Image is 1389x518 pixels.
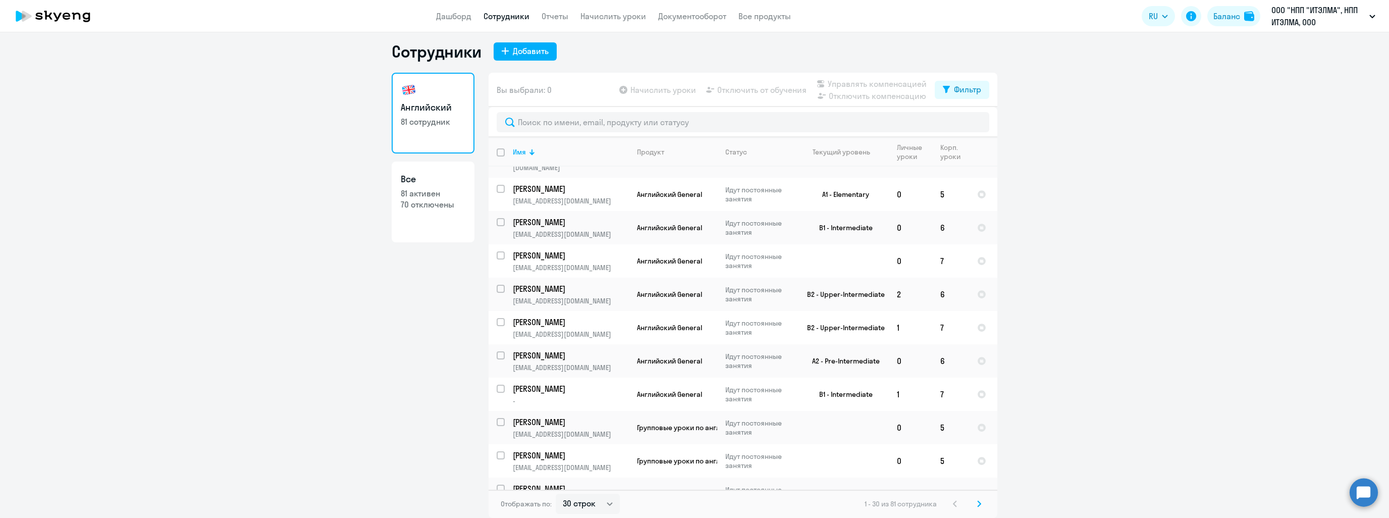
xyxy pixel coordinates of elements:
a: Все продукты [738,11,791,21]
p: Идут постоянные занятия [725,419,794,437]
a: Все81 активен70 отключены [392,162,474,242]
a: [PERSON_NAME] [513,250,628,261]
button: Фильтр [935,81,989,99]
a: Документооборот [658,11,726,21]
div: Продукт [637,147,664,157]
span: Групповые уроки по английскому языку для взрослых [637,456,819,465]
img: english [401,82,417,98]
div: Имя [513,147,628,157]
span: Отображать по: [501,499,552,508]
a: [PERSON_NAME] [513,283,628,294]
h3: Все [401,173,465,186]
div: Баланс [1213,10,1240,22]
td: 0 [889,478,932,511]
td: 6 [932,344,969,378]
h3: Английский [401,101,465,114]
span: Английский General [637,290,702,299]
td: 5 [932,444,969,478]
p: [PERSON_NAME] [513,417,627,428]
a: [PERSON_NAME] [513,483,628,494]
p: - [513,396,628,405]
p: Идут постоянные занятия [725,252,794,270]
td: B1 - Intermediate [795,211,889,244]
td: A1 - Elementary [795,178,889,211]
p: Идут постоянные занятия [725,319,794,337]
div: Продукт [637,147,717,157]
div: Добавить [513,45,549,57]
p: [PERSON_NAME] [513,383,627,394]
button: RU [1142,6,1175,26]
p: [EMAIL_ADDRESS][DOMAIN_NAME] [513,363,628,372]
td: B2 - Upper-Intermediate [795,311,889,344]
a: Английский81 сотрудник [392,73,474,153]
p: [EMAIL_ADDRESS][DOMAIN_NAME] [513,196,628,205]
p: 70 отключены [401,199,465,210]
td: A2 - Pre-Intermediate [795,344,889,378]
p: [PERSON_NAME] [513,350,627,361]
p: [EMAIL_ADDRESS][DOMAIN_NAME] [513,430,628,439]
button: Балансbalance [1207,6,1260,26]
div: Статус [725,147,747,157]
td: 0 [889,211,932,244]
div: Текущий уровень [803,147,888,157]
p: 81 сотрудник [401,116,465,127]
p: Идут постоянные занятия [725,385,794,403]
a: [PERSON_NAME] [513,217,628,228]
td: 7 [932,378,969,411]
p: Идут постоянные занятия [725,219,794,237]
a: [PERSON_NAME] [513,317,628,328]
p: [EMAIL_ADDRESS][DOMAIN_NAME] [513,296,628,305]
span: Английский General [637,323,702,332]
a: Начислить уроки [580,11,646,21]
a: [PERSON_NAME] [513,450,628,461]
td: 5 [932,178,969,211]
td: 1 [889,311,932,344]
a: [PERSON_NAME] [513,417,628,428]
p: 81 активен [401,188,465,199]
td: 0 [889,178,932,211]
span: Групповые уроки по английскому языку для взрослых [637,423,819,432]
input: Поиск по имени, email, продукту или статусу [497,112,989,132]
p: [PERSON_NAME] [513,283,627,294]
span: Английский General [637,390,702,399]
td: 6 [932,278,969,311]
p: Идут постоянные занятия [725,185,794,203]
span: Английский General [637,190,702,199]
p: Идут постоянные занятия [725,452,794,470]
img: balance [1244,11,1254,21]
button: ООО "НПП "ИТЭЛМА", НПП ИТЭЛМА, ООО [1266,4,1380,28]
h1: Сотрудники [392,41,482,62]
td: 2 [889,278,932,311]
p: Идут постоянные занятия [725,285,794,303]
p: [PERSON_NAME] [513,183,627,194]
p: [EMAIL_ADDRESS][DOMAIN_NAME] [513,230,628,239]
p: Идут постоянные занятия [725,485,794,503]
div: Статус [725,147,794,157]
td: 7 [932,478,969,511]
span: Английский General [637,356,702,366]
span: Английский General [637,256,702,266]
div: Корп. уроки [940,143,960,161]
a: Дашборд [436,11,471,21]
td: B2 - Upper-Intermediate [795,478,889,511]
p: [EMAIL_ADDRESS][DOMAIN_NAME] [513,330,628,339]
div: Личные уроки [897,143,923,161]
div: Текущий уровень [813,147,870,157]
a: [PERSON_NAME] [513,350,628,361]
div: Имя [513,147,526,157]
td: B2 - Upper-Intermediate [795,278,889,311]
span: 1 - 30 из 81 сотрудника [865,499,937,508]
p: [EMAIL_ADDRESS][DOMAIN_NAME] [513,263,628,272]
td: 0 [889,411,932,444]
span: RU [1149,10,1158,22]
p: [EMAIL_ADDRESS][DOMAIN_NAME] [513,463,628,472]
p: [PERSON_NAME] [513,483,627,494]
td: 1 [889,378,932,411]
span: Вы выбрали: 0 [497,84,552,96]
a: Отчеты [542,11,568,21]
td: 7 [932,244,969,278]
p: [PERSON_NAME] [513,317,627,328]
button: Добавить [494,42,557,61]
a: Сотрудники [484,11,529,21]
